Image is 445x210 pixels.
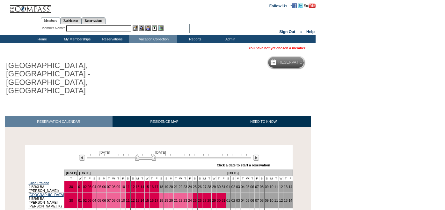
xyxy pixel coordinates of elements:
[300,30,302,34] span: ::
[145,25,151,31] img: Impersonate
[241,185,245,189] a: 04
[212,176,216,181] td: W
[212,199,216,202] a: 29
[41,25,66,31] div: Member Name:
[173,176,178,181] td: T
[83,185,87,189] a: 02
[159,185,163,189] a: 18
[250,185,254,189] a: 06
[236,199,240,202] a: 03
[69,185,73,189] a: 30
[216,116,311,127] a: NEED TO KNOW
[159,176,164,181] td: S
[126,199,130,202] a: 11
[221,176,226,181] td: F
[217,163,270,167] div: Click a date to start a reservation
[298,3,303,8] img: Follow us on Twitter
[98,185,101,189] a: 05
[198,199,202,202] a: 26
[279,185,283,189] a: 12
[217,185,221,189] a: 30
[121,199,125,202] a: 10
[241,199,245,202] a: 04
[177,35,212,43] td: Reports
[255,176,259,181] td: F
[69,199,73,202] a: 30
[264,176,269,181] td: S
[222,199,225,202] a: 31
[28,181,64,192] td: 2 BR/3 BA ([PERSON_NAME])
[92,185,96,189] a: 04
[164,176,169,181] td: S
[179,185,182,189] a: 22
[102,176,106,181] td: M
[78,176,83,181] td: W
[250,176,255,181] td: T
[202,176,207,181] td: M
[159,199,163,202] a: 18
[112,185,115,189] a: 08
[121,185,125,189] a: 10
[288,199,292,202] a: 14
[125,176,130,181] td: S
[155,199,158,202] a: 17
[306,30,315,34] a: Help
[169,176,173,181] td: M
[111,176,116,181] td: W
[226,185,230,189] a: 01
[192,176,197,181] td: S
[102,199,106,202] a: 06
[279,30,295,34] a: Sign Out
[212,35,247,43] td: Admin
[112,199,115,202] a: 08
[121,176,126,181] td: F
[94,35,129,43] td: Reservations
[207,176,212,181] td: T
[98,199,101,202] a: 05
[260,199,264,202] a: 08
[64,176,78,181] td: T
[222,185,225,189] a: 31
[183,176,188,181] td: T
[145,185,149,189] a: 15
[179,199,182,202] a: 22
[145,176,150,181] td: W
[203,199,207,202] a: 27
[259,176,264,181] td: S
[208,185,211,189] a: 28
[270,185,274,189] a: 10
[136,199,140,202] a: 13
[250,199,254,202] a: 06
[155,185,158,189] a: 17
[231,176,236,181] td: S
[284,185,288,189] a: 13
[292,3,297,7] a: Become our fan on Facebook
[139,25,144,31] img: View
[169,185,173,189] a: 20
[59,35,94,43] td: My Memberships
[83,176,87,181] td: T
[249,46,306,50] span: You have not yet chosen a member.
[298,3,303,7] a: Follow us on Twitter
[131,185,135,189] a: 12
[193,199,197,202] a: 25
[236,176,240,181] td: M
[212,185,216,189] a: 29
[174,185,178,189] a: 21
[106,176,111,181] td: T
[5,60,148,96] h1: [GEOGRAPHIC_DATA], [GEOGRAPHIC_DATA] - [GEOGRAPHIC_DATA], [GEOGRAPHIC_DATA]
[274,176,279,181] td: T
[78,185,82,189] a: 01
[150,176,154,181] td: T
[131,199,135,202] a: 12
[41,17,60,24] a: Members
[87,176,92,181] td: F
[141,199,144,202] a: 14
[113,116,216,127] a: RESIDENCE MAP
[269,176,274,181] td: M
[154,176,159,181] td: F
[152,25,157,31] img: Reservations
[116,176,121,181] td: T
[270,199,274,202] a: 10
[164,185,168,189] a: 19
